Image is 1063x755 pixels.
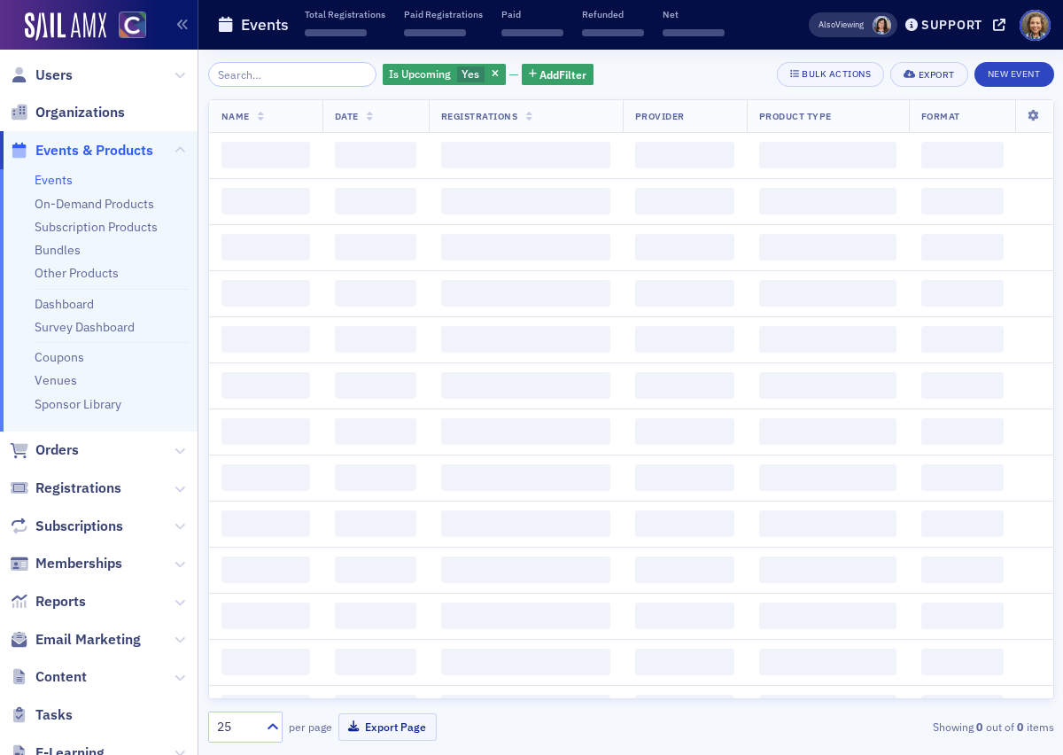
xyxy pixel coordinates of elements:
div: Showing out of items [784,719,1053,735]
a: Organizations [10,103,125,122]
span: ‌ [335,464,416,491]
span: ‌ [635,464,734,491]
a: On-Demand Products [35,196,154,212]
div: 25 [217,718,256,736]
span: ‌ [441,326,610,353]
span: ‌ [635,234,734,261]
a: New Event [974,65,1054,81]
a: View Homepage [106,12,146,42]
strong: 0 [1014,719,1027,735]
span: ‌ [441,418,610,445]
span: ‌ [759,280,896,307]
span: ‌ [221,649,310,675]
button: Export [890,62,967,87]
a: SailAMX [25,12,106,41]
span: Tasks [35,705,73,725]
span: ‌ [635,603,734,629]
p: Paid Registrations [404,8,483,20]
span: Registrations [441,110,518,122]
span: ‌ [221,188,310,214]
span: Provider [635,110,685,122]
span: ‌ [441,372,610,399]
span: Memberships [35,554,122,573]
span: ‌ [635,142,734,168]
button: New Event [974,62,1054,87]
span: ‌ [441,188,610,214]
div: Also [819,19,835,30]
div: Support [921,17,982,33]
span: Content [35,667,87,687]
span: Stacy Svendsen [873,16,891,35]
p: Total Registrations [305,8,385,20]
span: Date [335,110,359,122]
span: ‌ [441,649,610,675]
span: ‌ [635,372,734,399]
span: ‌ [663,29,725,36]
a: Content [10,667,87,687]
span: ‌ [921,142,1004,168]
span: ‌ [335,326,416,353]
span: ‌ [635,280,734,307]
span: ‌ [921,372,1004,399]
span: Organizations [35,103,125,122]
span: ‌ [221,142,310,168]
span: Add Filter [539,66,586,82]
a: Sponsor Library [35,396,121,412]
span: ‌ [221,234,310,261]
span: Format [921,110,960,122]
span: ‌ [635,188,734,214]
span: ‌ [635,510,734,537]
span: Is Upcoming [389,66,451,81]
span: ‌ [441,557,610,583]
span: ‌ [921,280,1004,307]
span: Email Marketing [35,630,141,650]
div: Bulk Actions [802,69,871,79]
span: ‌ [759,603,896,629]
span: ‌ [759,557,896,583]
a: Memberships [10,554,122,573]
span: ‌ [335,280,416,307]
span: ‌ [335,649,416,675]
a: Bundles [35,242,81,258]
span: ‌ [759,695,896,721]
button: AddFilter [522,64,594,86]
span: ‌ [335,557,416,583]
a: Coupons [35,349,84,365]
a: Other Products [35,265,119,281]
span: ‌ [921,510,1004,537]
span: ‌ [335,188,416,214]
span: ‌ [759,142,896,168]
span: ‌ [921,234,1004,261]
span: ‌ [335,603,416,629]
span: Name [221,110,250,122]
span: ‌ [221,418,310,445]
span: ‌ [635,418,734,445]
span: ‌ [441,234,610,261]
a: Dashboard [35,296,94,312]
a: Registrations [10,479,121,498]
label: per page [289,719,332,735]
span: ‌ [501,29,563,36]
span: ‌ [335,234,416,261]
span: ‌ [441,510,610,537]
span: Orders [35,440,79,460]
span: Product Type [759,110,832,122]
span: ‌ [221,695,310,721]
span: ‌ [635,557,734,583]
a: Tasks [10,705,73,725]
button: Bulk Actions [777,62,884,87]
img: SailAMX [119,12,146,39]
p: Refunded [582,8,644,20]
span: ‌ [635,326,734,353]
span: Yes [462,66,479,81]
span: Viewing [819,19,864,31]
p: Paid [501,8,563,20]
span: ‌ [921,326,1004,353]
a: Reports [10,592,86,611]
a: Events & Products [10,141,153,160]
span: ‌ [221,603,310,629]
span: ‌ [335,142,416,168]
span: ‌ [759,372,896,399]
span: ‌ [221,326,310,353]
span: ‌ [759,234,896,261]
